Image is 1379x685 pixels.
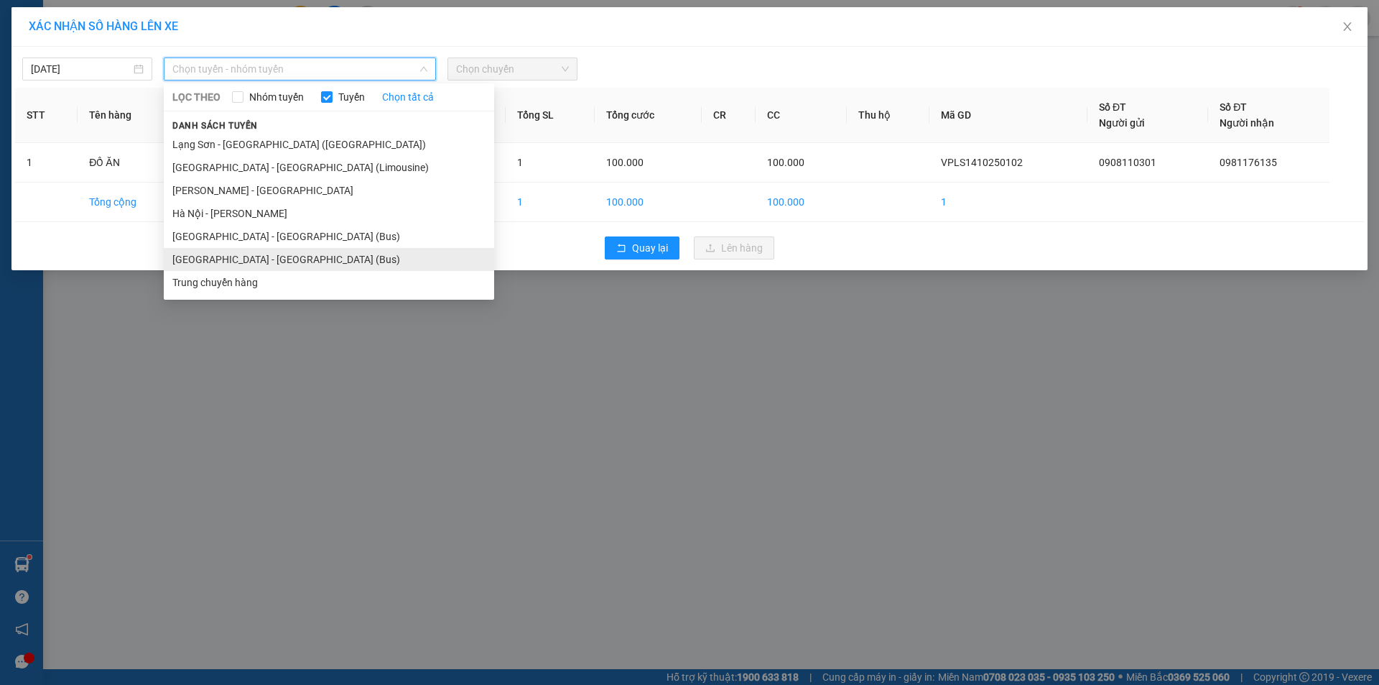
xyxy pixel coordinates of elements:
span: Người gửi [1099,117,1145,129]
span: Số ĐT [1099,101,1126,113]
span: 0981176135 [1220,157,1277,168]
span: Chọn chuyến [456,58,569,80]
span: 1 [517,157,523,168]
span: 0908110301 [1099,157,1156,168]
span: Quay lại [632,240,668,256]
button: uploadLên hàng [694,236,774,259]
th: CR [702,88,756,143]
input: 15/10/2025 [31,61,131,77]
th: Tổng SL [506,88,595,143]
span: 100.000 [606,157,644,168]
li: Lạng Sơn - [GEOGRAPHIC_DATA] ([GEOGRAPHIC_DATA]) [164,133,494,156]
li: [PERSON_NAME] - [GEOGRAPHIC_DATA] [164,179,494,202]
span: Nhóm tuyến [243,89,310,105]
span: Số ĐT [1220,101,1247,113]
span: VPLS1410250102 [941,157,1023,168]
th: Tên hàng [78,88,183,143]
td: 1 [15,143,78,183]
button: Close [1327,7,1368,47]
td: 1 [506,183,595,222]
span: 100.000 [767,157,804,168]
a: Chọn tất cả [382,89,434,105]
span: down [419,65,428,73]
span: Người nhận [1220,117,1274,129]
td: 1 [929,183,1087,222]
span: rollback [616,243,626,254]
span: Chọn tuyến - nhóm tuyến [172,58,427,80]
th: CC [756,88,846,143]
th: Tổng cước [595,88,702,143]
td: Tổng cộng [78,183,183,222]
li: [GEOGRAPHIC_DATA] - [GEOGRAPHIC_DATA] (Limousine) [164,156,494,179]
button: rollbackQuay lại [605,236,679,259]
li: [GEOGRAPHIC_DATA] - [GEOGRAPHIC_DATA] (Bus) [164,248,494,271]
li: [GEOGRAPHIC_DATA] - [GEOGRAPHIC_DATA] (Bus) [164,225,494,248]
span: LỌC THEO [172,89,220,105]
td: 100.000 [756,183,846,222]
td: 100.000 [595,183,702,222]
th: Thu hộ [847,88,930,143]
li: Hà Nội - [PERSON_NAME] [164,202,494,225]
td: ĐỒ ĂN [78,143,183,183]
span: Danh sách tuyến [164,119,266,132]
span: Tuyến [333,89,371,105]
th: Mã GD [929,88,1087,143]
th: STT [15,88,78,143]
span: close [1342,21,1353,32]
span: XÁC NHẬN SỐ HÀNG LÊN XE [29,19,178,33]
li: Trung chuyển hàng [164,271,494,294]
